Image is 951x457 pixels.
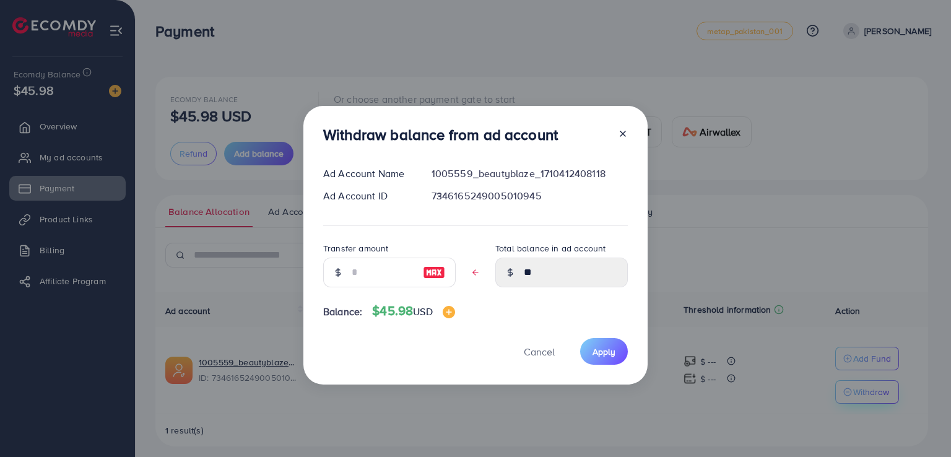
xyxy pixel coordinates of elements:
iframe: Chat [898,401,942,448]
span: Cancel [524,345,555,359]
h4: $45.98 [372,303,454,319]
img: image [443,306,455,318]
div: 1005559_beautyblaze_1710412408118 [422,167,638,181]
div: Ad Account Name [313,167,422,181]
span: USD [413,305,432,318]
h3: Withdraw balance from ad account [323,126,558,144]
img: image [423,265,445,280]
button: Cancel [508,338,570,365]
span: Balance: [323,305,362,319]
label: Total balance in ad account [495,242,606,255]
label: Transfer amount [323,242,388,255]
span: Apply [593,346,615,358]
button: Apply [580,338,628,365]
div: 7346165249005010945 [422,189,638,203]
div: Ad Account ID [313,189,422,203]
